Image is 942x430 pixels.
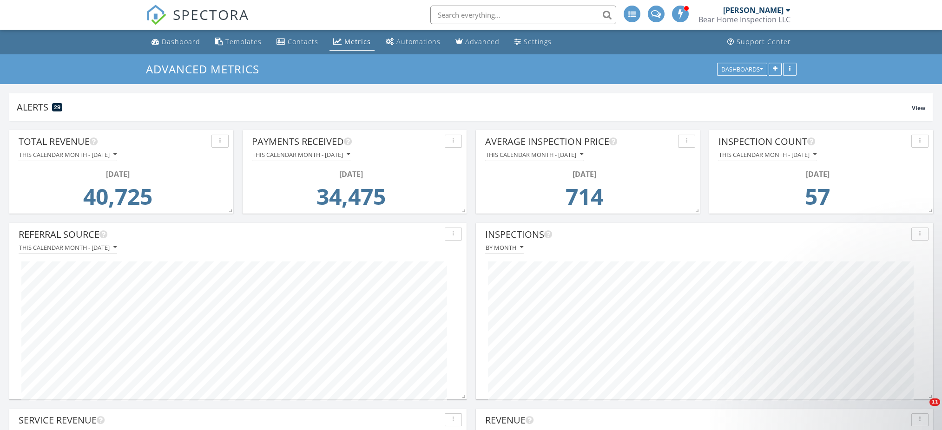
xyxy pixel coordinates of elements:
div: Automations [396,37,441,46]
div: Referral Source [19,228,441,241]
iframe: Intercom live chat [910,398,933,421]
input: Search everything... [430,6,616,24]
a: Automations (Advanced) [382,33,444,51]
a: Dashboard [148,33,204,51]
div: This calendar month - [DATE] [719,151,817,158]
td: 714.47 [488,180,680,219]
div: Dashboard [162,37,200,46]
div: Payments Received [252,135,441,149]
td: 40725.0 [21,180,214,219]
div: Service Revenue [19,413,441,427]
td: 57 [721,180,914,219]
button: By month [485,241,524,254]
div: [DATE] [721,169,914,180]
div: Bear Home Inspection LLC [698,15,790,24]
div: Contacts [288,37,318,46]
a: Settings [511,33,555,51]
div: Settings [524,37,552,46]
img: The Best Home Inspection Software - Spectora [146,5,166,25]
button: This calendar month - [DATE] [252,149,350,161]
button: This calendar month - [DATE] [718,149,817,161]
div: Inspections [485,228,908,241]
div: This calendar month - [DATE] [19,244,117,251]
button: This calendar month - [DATE] [485,149,584,161]
div: Dashboards [721,66,763,72]
div: [DATE] [21,169,214,180]
div: Revenue [485,413,908,427]
div: Advanced [465,37,500,46]
a: Metrics [329,33,375,51]
span: 29 [54,104,60,111]
a: Advanced [452,33,503,51]
div: Average Inspection Price [485,135,674,149]
span: SPECTORA [173,5,249,24]
div: This calendar month - [DATE] [486,151,583,158]
a: SPECTORA [146,13,249,32]
a: Templates [211,33,265,51]
div: This calendar month - [DATE] [252,151,350,158]
div: [DATE] [488,169,680,180]
button: Dashboards [717,63,767,76]
div: Metrics [344,37,371,46]
a: Contacts [273,33,322,51]
div: Alerts [17,101,912,113]
a: Support Center [724,33,795,51]
div: Inspection Count [718,135,908,149]
td: 34475.0 [255,180,447,219]
div: Support Center [737,37,791,46]
div: [PERSON_NAME] [723,6,784,15]
a: Advanced Metrics [146,61,267,77]
div: By month [486,244,523,251]
span: View [912,104,925,112]
button: This calendar month - [DATE] [19,241,117,254]
button: This calendar month - [DATE] [19,149,117,161]
div: [DATE] [255,169,447,180]
div: Templates [225,37,262,46]
div: Total Revenue [19,135,208,149]
span: 11 [929,398,940,406]
div: This calendar month - [DATE] [19,151,117,158]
